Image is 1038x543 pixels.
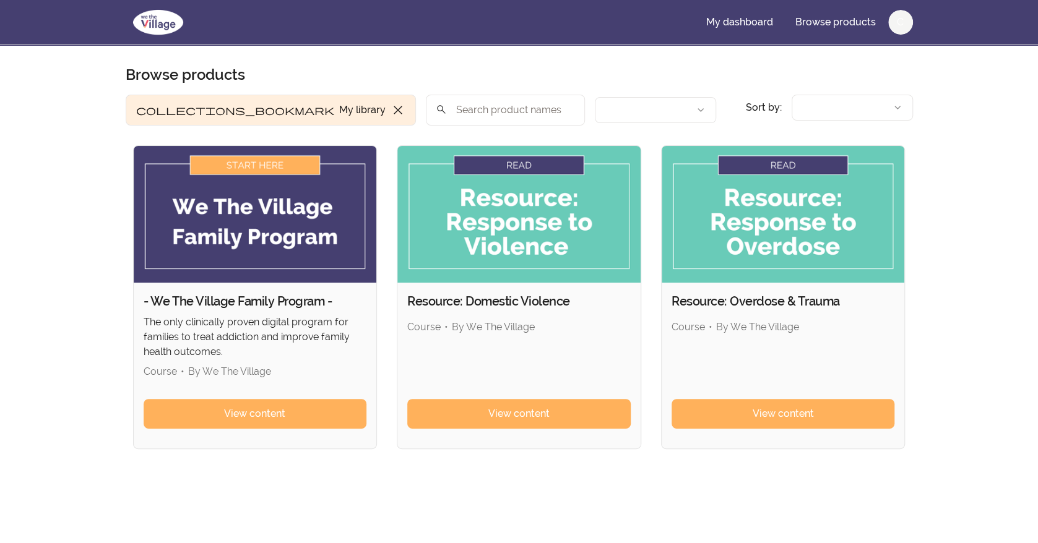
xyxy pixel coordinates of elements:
span: search [436,101,447,118]
nav: Main [696,7,913,37]
span: • [181,366,184,377]
h2: Resource: Overdose & Trauma [672,293,895,310]
img: We The Village logo [126,7,191,37]
button: C [888,10,913,35]
span: Course [672,321,705,333]
button: Filter by author [595,97,716,123]
h2: Resource: Domestic Violence [407,293,631,310]
img: Product image for Resource: Domestic Violence [397,146,641,283]
a: My dashboard [696,7,783,37]
span: By We The Village [716,321,799,333]
span: By We The Village [188,366,271,377]
span: View content [224,406,285,421]
span: Course [407,321,441,333]
span: Course [144,366,177,377]
span: close [391,103,405,118]
span: View content [753,406,814,421]
a: View content [672,399,895,429]
h2: - We The Village Family Program - [144,293,367,310]
img: Product image for Resource: Overdose & Trauma [662,146,905,283]
input: Search product names [426,95,585,126]
a: View content [407,399,631,429]
p: The only clinically proven digital program for families to treat addiction and improve family hea... [144,315,367,359]
h2: Browse products [126,65,245,85]
span: • [709,321,712,333]
span: • [444,321,448,333]
button: Product sort options [792,95,913,121]
a: Browse products [785,7,886,37]
button: Filter by My library [126,95,416,126]
img: Product image for - We The Village Family Program - [134,146,377,283]
span: By We The Village [452,321,535,333]
span: Sort by: [746,101,782,113]
span: collections_bookmark [136,103,334,118]
span: View content [488,406,550,421]
a: View content [144,399,367,429]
